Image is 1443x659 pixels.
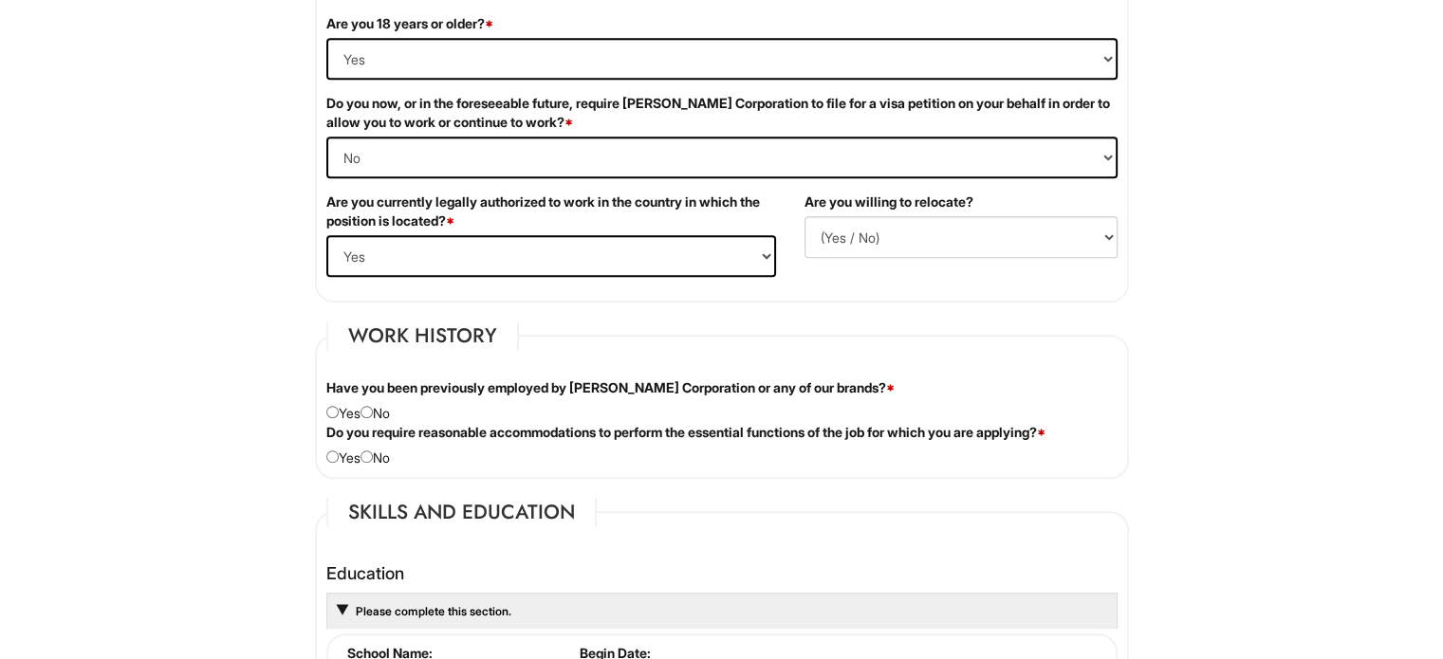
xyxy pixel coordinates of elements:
[805,192,973,211] label: Are you willing to relocate?
[326,498,597,526] legend: Skills and Education
[354,604,511,618] a: Please complete this section.
[326,564,1118,583] h4: Education
[326,321,519,350] legend: Work History
[326,235,776,277] select: (Yes / No)
[326,38,1118,80] select: (Yes / No)
[326,14,493,33] label: Are you 18 years or older?
[326,423,1045,442] label: Do you require reasonable accommodations to perform the essential functions of the job for which ...
[312,378,1132,423] div: Yes No
[326,94,1118,132] label: Do you now, or in the foreseeable future, require [PERSON_NAME] Corporation to file for a visa pe...
[805,216,1118,258] select: (Yes / No)
[312,423,1132,467] div: Yes No
[326,378,895,397] label: Have you been previously employed by [PERSON_NAME] Corporation or any of our brands?
[326,192,776,230] label: Are you currently legally authorized to work in the country in which the position is located?
[326,137,1118,178] select: (Yes / No)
